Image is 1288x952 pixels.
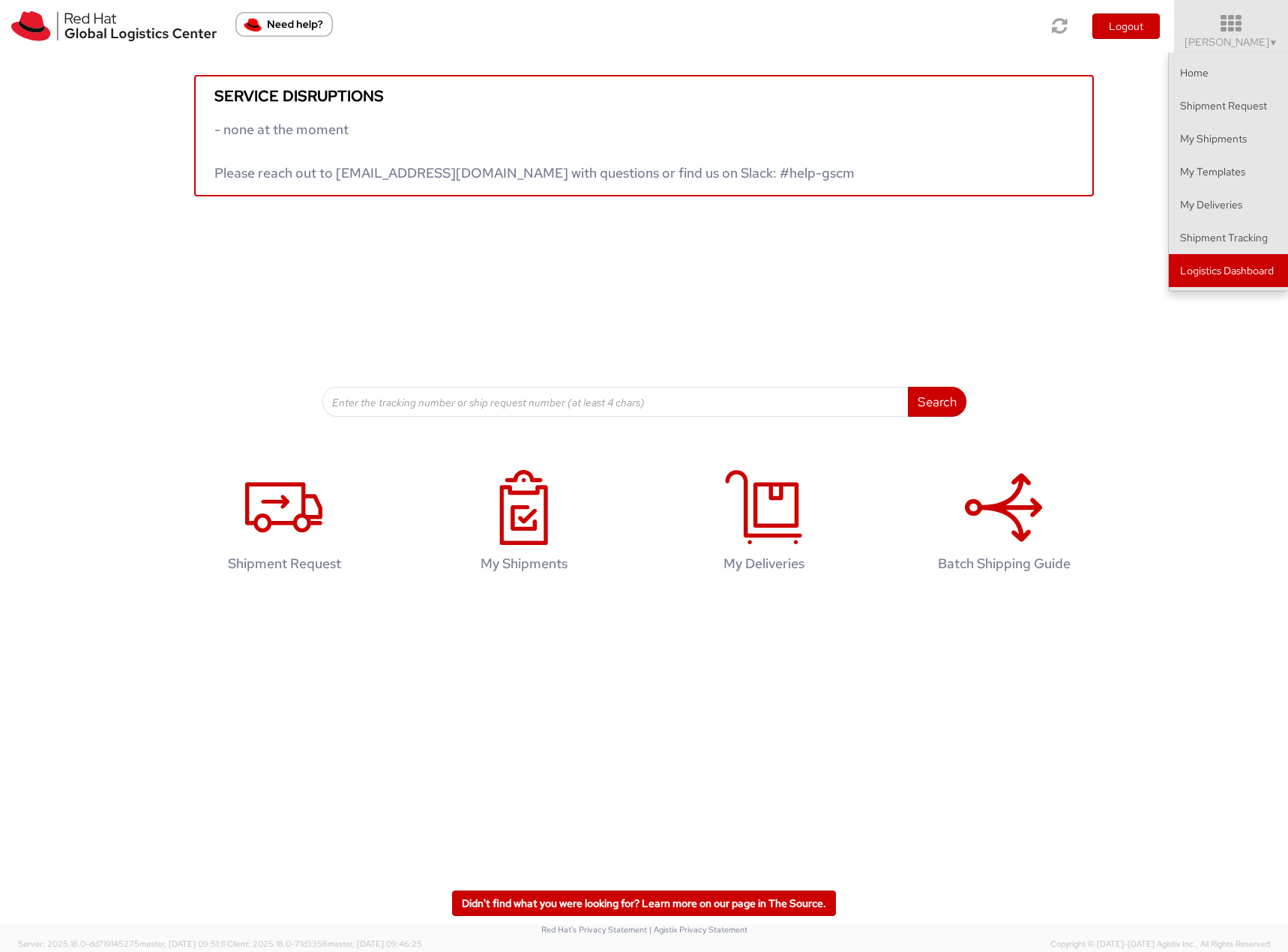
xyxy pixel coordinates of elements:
[1169,56,1288,89] a: Home
[18,939,225,949] span: Server: 2025.18.0-dd719145275
[187,556,381,571] h4: Shipment Request
[11,11,217,41] img: rh-logistics-00dfa346123c4ec078e1.svg
[1169,122,1288,155] a: My Shipments
[1169,155,1288,188] a: My Templates
[412,454,637,594] a: My Shipments
[322,387,909,417] input: Enter the tracking number or ship request number (at least 4 chars)
[139,939,225,949] span: master, [DATE] 09:51:11
[1169,254,1288,287] a: Logistics Dashboard
[651,454,876,594] a: My Deliveries
[1185,35,1278,49] span: [PERSON_NAME]
[427,556,621,571] h4: My Shipments
[1169,89,1288,122] a: Shipment Request
[227,939,422,949] span: Client: 2025.18.0-71d3358
[452,891,836,916] a: Didn't find what you were looking for? Learn more on our page in The Source.
[235,12,333,37] button: Need help?
[1092,13,1160,39] button: Logout
[541,924,647,935] a: Red Hat's Privacy Statement
[667,556,861,571] h4: My Deliveries
[1169,221,1288,254] a: Shipment Tracking
[1269,37,1278,49] span: ▼
[649,924,747,935] a: | Agistix Privacy Statement
[172,454,397,594] a: Shipment Request
[1050,939,1270,951] span: Copyright © [DATE]-[DATE] Agistix Inc., All Rights Reserved
[891,454,1116,594] a: Batch Shipping Guide
[328,939,422,949] span: master, [DATE] 09:46:25
[214,121,855,181] span: - none at the moment Please reach out to [EMAIL_ADDRESS][DOMAIN_NAME] with questions or find us o...
[907,556,1101,571] h4: Batch Shipping Guide
[908,387,966,417] button: Search
[194,75,1094,196] a: Service disruptions - none at the moment Please reach out to [EMAIL_ADDRESS][DOMAIN_NAME] with qu...
[214,88,1074,104] h5: Service disruptions
[1169,188,1288,221] a: My Deliveries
